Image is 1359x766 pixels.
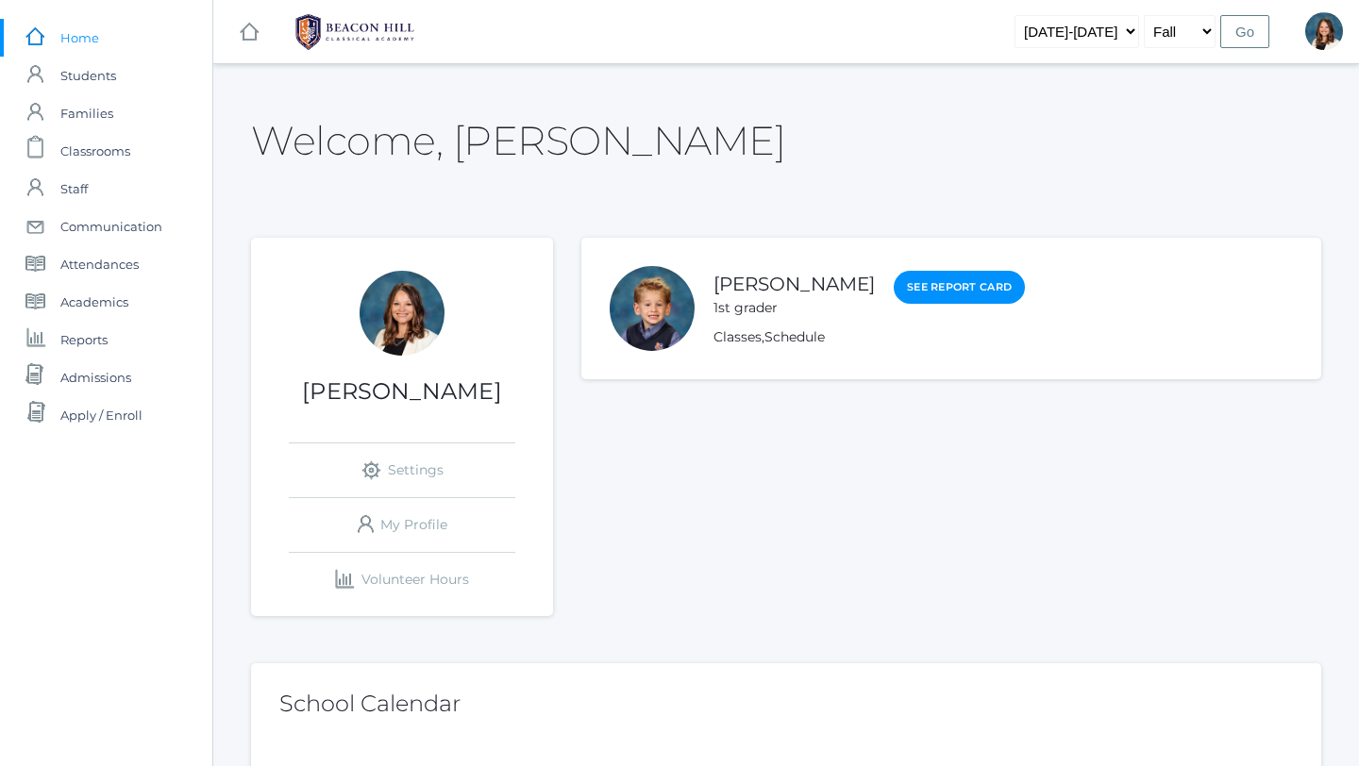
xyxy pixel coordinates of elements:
[60,321,108,358] span: Reports
[289,553,515,607] a: Volunteer Hours
[251,119,785,162] h2: Welcome, [PERSON_NAME]
[289,498,515,552] a: My Profile
[60,170,88,208] span: Staff
[1220,15,1269,48] input: Go
[894,271,1025,304] a: See Report Card
[60,283,128,321] span: Academics
[60,94,113,132] span: Families
[610,266,695,351] div: Nolan Alstot
[764,328,825,345] a: Schedule
[60,57,116,94] span: Students
[289,443,515,497] a: Settings
[713,327,1025,347] div: ,
[60,396,143,434] span: Apply / Enroll
[251,379,553,404] h1: [PERSON_NAME]
[713,273,875,295] a: [PERSON_NAME]
[713,328,762,345] a: Classes
[60,208,162,245] span: Communication
[279,691,1293,716] h2: School Calendar
[284,8,426,56] img: 1_BHCALogos-05.png
[60,19,99,57] span: Home
[60,245,139,283] span: Attendances
[60,358,131,396] span: Admissions
[713,298,875,318] div: 1st grader
[360,271,445,356] div: Teresa Deutsch
[60,132,130,170] span: Classrooms
[1305,12,1343,50] div: Teresa Deutsch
